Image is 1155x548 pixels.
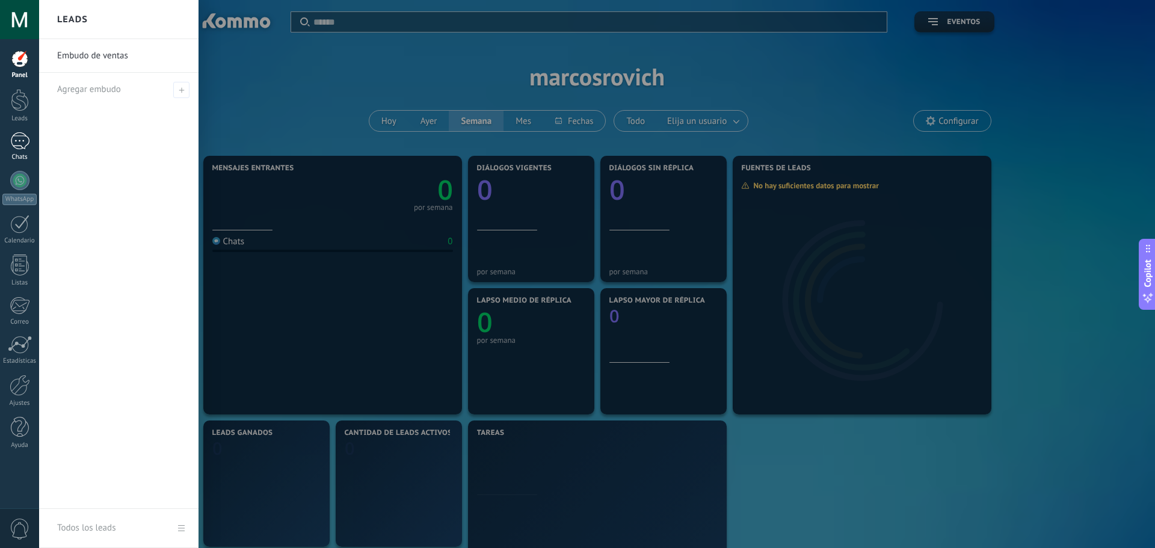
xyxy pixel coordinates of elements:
a: Embudo de ventas [57,39,186,73]
div: Listas [2,279,37,287]
div: Ayuda [2,442,37,449]
div: Panel [2,72,37,79]
a: Todos los leads [39,509,199,548]
div: Leads [2,115,37,123]
div: Correo [2,318,37,326]
div: Calendario [2,237,37,245]
h2: Leads [57,1,88,38]
div: WhatsApp [2,194,37,205]
span: Copilot [1142,259,1154,287]
div: Ajustes [2,399,37,407]
span: Agregar embudo [173,82,189,98]
div: Chats [2,153,37,161]
div: Estadísticas [2,357,37,365]
div: Todos los leads [57,511,115,545]
span: Agregar embudo [57,84,121,95]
